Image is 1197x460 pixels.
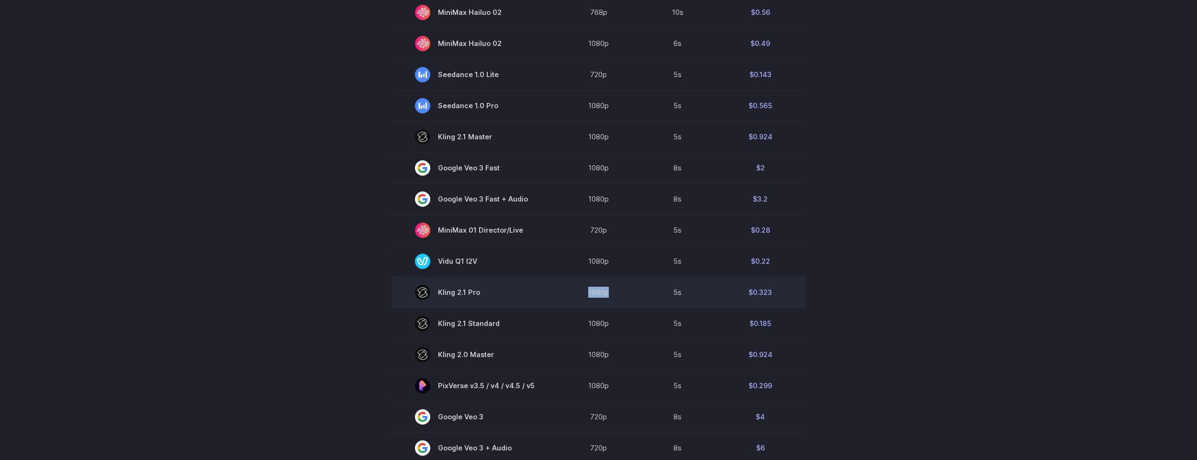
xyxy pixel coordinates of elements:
[716,59,805,90] td: $0.143
[640,370,716,401] td: 5s
[716,246,805,277] td: $0.22
[415,223,535,238] span: MiniMax 01 Director/Live
[558,401,640,432] td: 720p
[415,347,535,362] span: Kling 2.0 Master
[716,339,805,370] td: $0.924
[716,277,805,308] td: $0.323
[640,121,716,152] td: 5s
[415,285,535,300] span: Kling 2.1 Pro
[640,90,716,121] td: 5s
[558,339,640,370] td: 1080p
[415,129,535,145] span: Kling 2.1 Master
[558,90,640,121] td: 1080p
[558,183,640,214] td: 1080p
[640,401,716,432] td: 8s
[640,214,716,246] td: 5s
[415,98,535,113] span: Seedance 1.0 Pro
[415,316,535,331] span: Kling 2.1 Standard
[716,308,805,339] td: $0.185
[558,370,640,401] td: 1080p
[558,152,640,183] td: 1080p
[558,28,640,59] td: 1080p
[415,5,535,20] span: MiniMax Hailuo 02
[640,59,716,90] td: 5s
[640,152,716,183] td: 8s
[415,191,535,207] span: Google Veo 3 Fast + Audio
[415,254,535,269] span: Vidu Q1 I2V
[640,183,716,214] td: 8s
[716,183,805,214] td: $3.2
[640,308,716,339] td: 5s
[640,339,716,370] td: 5s
[716,28,805,59] td: $0.49
[415,440,535,456] span: Google Veo 3 + Audio
[716,121,805,152] td: $0.924
[415,378,535,393] span: PixVerse v3.5 / v4 / v4.5 / v5
[716,214,805,246] td: $0.28
[640,277,716,308] td: 5s
[716,370,805,401] td: $0.299
[716,401,805,432] td: $4
[716,90,805,121] td: $0.565
[558,308,640,339] td: 1080p
[716,152,805,183] td: $2
[415,160,535,176] span: Google Veo 3 Fast
[558,59,640,90] td: 720p
[415,36,535,51] span: MiniMax Hailuo 02
[558,121,640,152] td: 1080p
[640,246,716,277] td: 5s
[415,409,535,425] span: Google Veo 3
[640,28,716,59] td: 6s
[558,277,640,308] td: 1080p
[558,246,640,277] td: 1080p
[558,214,640,246] td: 720p
[415,67,535,82] span: Seedance 1.0 Lite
